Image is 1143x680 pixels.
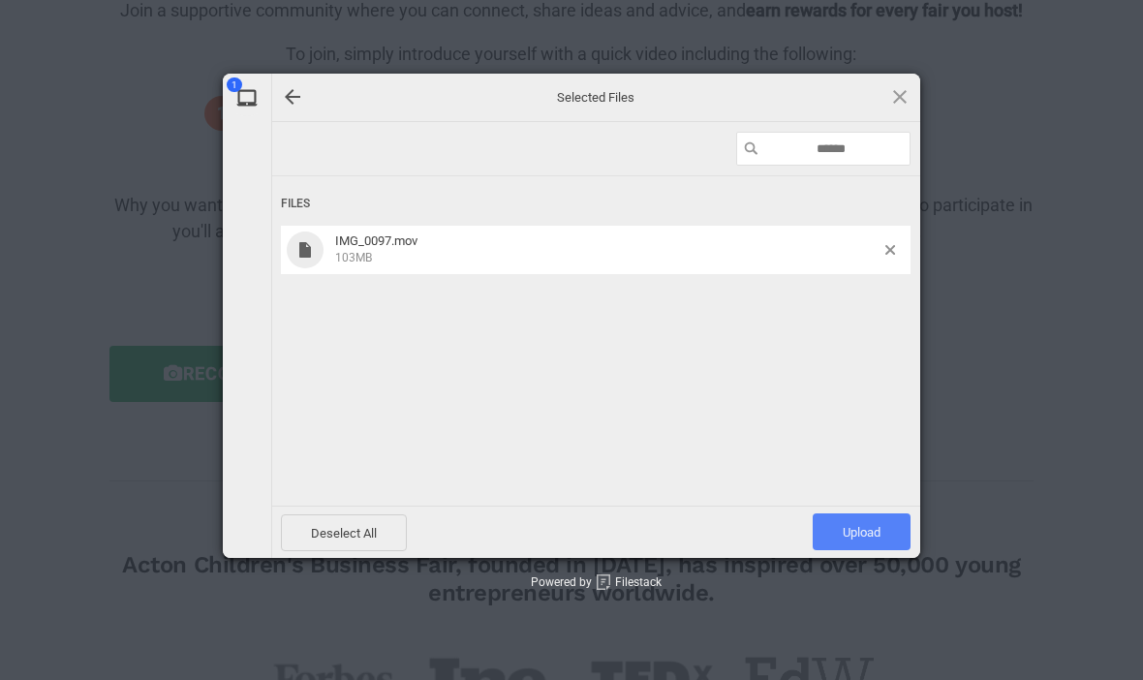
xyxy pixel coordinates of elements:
span: Upload [813,513,911,550]
span: IMG_0097.mov [329,233,885,265]
div: Go back [281,85,304,108]
span: Upload [843,525,880,540]
span: 1 [227,77,242,92]
span: 103MB [335,251,372,264]
span: IMG_0097.mov [335,233,417,248]
div: Powered by Filestack [482,558,662,606]
div: Files [281,186,911,222]
span: Deselect All [281,514,407,551]
span: Selected Files [402,88,789,106]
